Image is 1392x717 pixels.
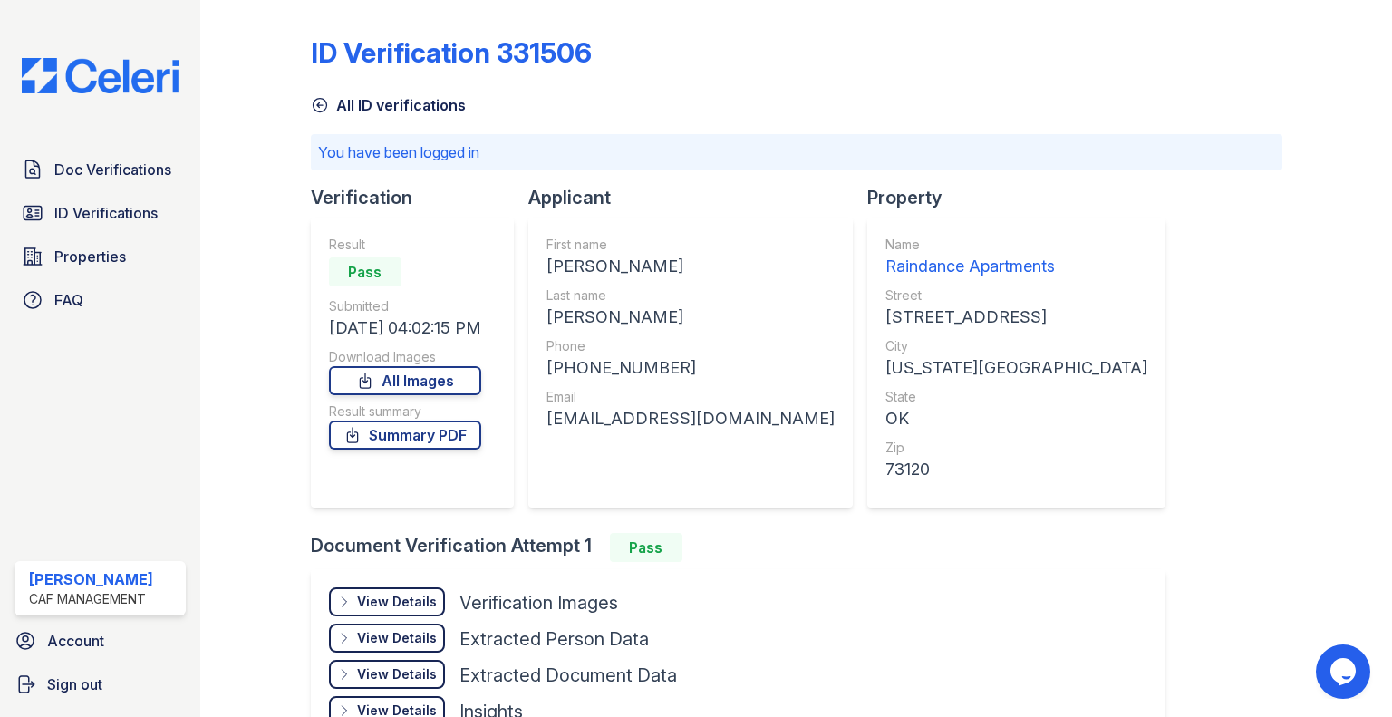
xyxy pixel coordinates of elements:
[885,355,1147,381] div: [US_STATE][GEOGRAPHIC_DATA]
[885,457,1147,482] div: 73120
[546,236,835,254] div: First name
[885,337,1147,355] div: City
[885,406,1147,431] div: OK
[311,36,592,69] div: ID Verification 331506
[54,246,126,267] span: Properties
[14,151,186,188] a: Doc Verifications
[885,439,1147,457] div: Zip
[546,388,835,406] div: Email
[329,315,481,341] div: [DATE] 04:02:15 PM
[357,665,437,683] div: View Details
[546,286,835,305] div: Last name
[329,402,481,421] div: Result summary
[885,236,1147,279] a: Name Raindance Apartments
[47,673,102,695] span: Sign out
[546,406,835,431] div: [EMAIL_ADDRESS][DOMAIN_NAME]
[1316,644,1374,699] iframe: chat widget
[14,238,186,275] a: Properties
[7,623,193,659] a: Account
[329,366,481,395] a: All Images
[7,666,193,702] a: Sign out
[54,289,83,311] span: FAQ
[546,337,835,355] div: Phone
[311,94,466,116] a: All ID verifications
[54,159,171,180] span: Doc Verifications
[546,254,835,279] div: [PERSON_NAME]
[885,236,1147,254] div: Name
[47,630,104,652] span: Account
[357,593,437,611] div: View Details
[885,388,1147,406] div: State
[885,305,1147,330] div: [STREET_ADDRESS]
[329,421,481,450] a: Summary PDF
[546,355,835,381] div: [PHONE_NUMBER]
[311,185,528,210] div: Verification
[546,305,835,330] div: [PERSON_NAME]
[459,590,618,615] div: Verification Images
[610,533,682,562] div: Pass
[29,590,153,608] div: CAF Management
[14,195,186,231] a: ID Verifications
[318,141,1275,163] p: You have been logged in
[329,257,401,286] div: Pass
[329,297,481,315] div: Submitted
[54,202,158,224] span: ID Verifications
[7,58,193,93] img: CE_Logo_Blue-a8612792a0a2168367f1c8372b55b34899dd931a85d93a1a3d3e32e68fde9ad4.png
[29,568,153,590] div: [PERSON_NAME]
[14,282,186,318] a: FAQ
[867,185,1180,210] div: Property
[329,348,481,366] div: Download Images
[357,629,437,647] div: View Details
[459,663,677,688] div: Extracted Document Data
[528,185,867,210] div: Applicant
[311,533,1180,562] div: Document Verification Attempt 1
[885,286,1147,305] div: Street
[459,626,649,652] div: Extracted Person Data
[885,254,1147,279] div: Raindance Apartments
[329,236,481,254] div: Result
